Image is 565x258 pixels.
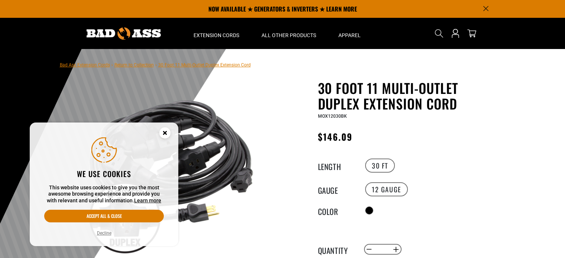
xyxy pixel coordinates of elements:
[95,229,114,237] button: Decline
[114,62,154,68] a: Return to Collection
[44,169,164,179] h2: We use cookies
[318,206,355,215] legend: Color
[182,18,250,49] summary: Extension Cords
[250,18,327,49] summary: All Other Products
[155,62,157,68] span: ›
[158,62,251,68] span: 30 Foot 11 Multi-Outlet Duplex Extension Cord
[338,32,361,39] span: Apparel
[365,182,408,196] label: 12 Gauge
[30,123,178,246] aside: Cookie Consent
[194,32,239,39] span: Extension Cords
[318,184,355,194] legend: Gauge
[318,130,353,143] span: $146.09
[318,245,355,254] label: Quantity
[365,159,395,173] label: 30 FT
[318,80,500,111] h1: 30 Foot 11 Multi-Outlet Duplex Extension Cord
[44,210,164,222] button: Accept all & close
[87,27,161,40] img: Bad Ass Extension Cords
[60,60,251,69] nav: breadcrumbs
[433,27,445,39] summary: Search
[111,62,113,68] span: ›
[262,32,316,39] span: All Other Products
[327,18,372,49] summary: Apparel
[134,197,161,203] a: Learn more
[60,62,110,68] a: Bad Ass Extension Cords
[318,114,347,119] span: MOX12030BK
[44,184,164,204] p: This website uses cookies to give you the most awesome browsing experience and provide you with r...
[318,161,355,170] legend: Length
